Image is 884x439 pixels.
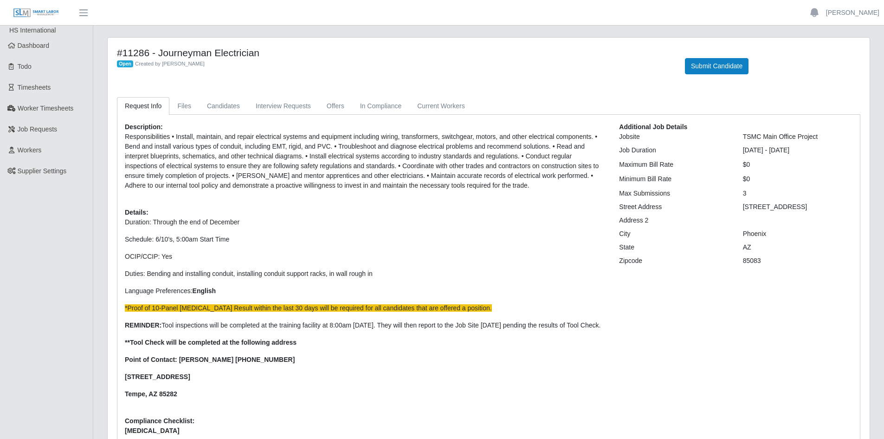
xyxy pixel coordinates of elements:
[736,145,859,155] div: [DATE] - [DATE]
[125,209,148,216] b: Details:
[409,97,472,115] a: Current Workers
[612,229,736,239] div: City
[125,217,605,227] p: Duration: Through the end of December
[612,256,736,266] div: Zipcode
[612,132,736,142] div: Jobsite
[125,132,605,190] p: Responsibilities • Install, maintain, and repair electrical systems and equipment including wirin...
[125,269,605,279] p: Duties: B
[248,97,319,115] a: Interview Requests
[125,252,605,262] p: OCIP/CCIP: Yes
[18,167,67,175] span: Supplier Settings
[736,229,859,239] div: Phoenix
[612,174,736,184] div: Minimum Bill Rate
[736,174,859,184] div: $0
[612,145,736,155] div: Job Duration
[125,321,605,330] p: Tool inspections will be completed at the training facility at 8:00am [DATE]. They will then repo...
[9,26,56,34] span: HS International
[125,417,194,425] b: Compliance Checklist:
[125,390,177,398] strong: Tempe, AZ 85282
[125,356,295,363] strong: Point of Contact: [PERSON_NAME] [PHONE_NUMBER]
[736,160,859,170] div: $0
[125,426,605,436] span: [MEDICAL_DATA]
[151,270,373,277] span: ending and installing conduit, installing conduit support racks, in wall rough in
[125,123,163,131] b: Description:
[352,97,410,115] a: In Compliance
[736,189,859,198] div: 3
[736,256,859,266] div: 85083
[125,373,190,380] strong: [STREET_ADDRESS]
[612,242,736,252] div: State
[612,189,736,198] div: Max Submissions
[18,146,42,154] span: Workers
[736,202,859,212] div: [STREET_ADDRESS]
[18,105,73,112] span: Worker Timesheets
[619,123,687,131] b: Additional Job Details
[169,97,199,115] a: Files
[125,304,492,312] span: *Proof of 10-Panel [MEDICAL_DATA] Result within the last 30 days will be required for all candida...
[125,286,605,296] p: Language Preferences:
[193,287,216,295] strong: English
[736,242,859,252] div: AZ
[612,160,736,170] div: Maximum Bill Rate
[18,42,50,49] span: Dashboard
[135,61,205,66] span: Created by [PERSON_NAME]
[117,97,169,115] a: Request Info
[199,97,248,115] a: Candidates
[125,339,297,346] strong: **Tool Check will be completed at the following address
[125,235,605,244] p: Schedule: 6/10's, 5:00am Start Time
[18,84,51,91] span: Timesheets
[18,63,32,70] span: Todo
[612,202,736,212] div: Street Address
[319,97,352,115] a: Offers
[612,216,736,225] div: Address 2
[117,60,133,68] span: Open
[685,58,748,74] button: Submit Candidate
[13,8,59,18] img: SLM Logo
[125,321,161,329] strong: REMINDER:
[117,47,671,59] h4: #11286 - Journeyman Electrician
[736,132,859,142] div: TSMC Main Office Project
[826,8,879,18] a: [PERSON_NAME]
[18,125,58,133] span: Job Requests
